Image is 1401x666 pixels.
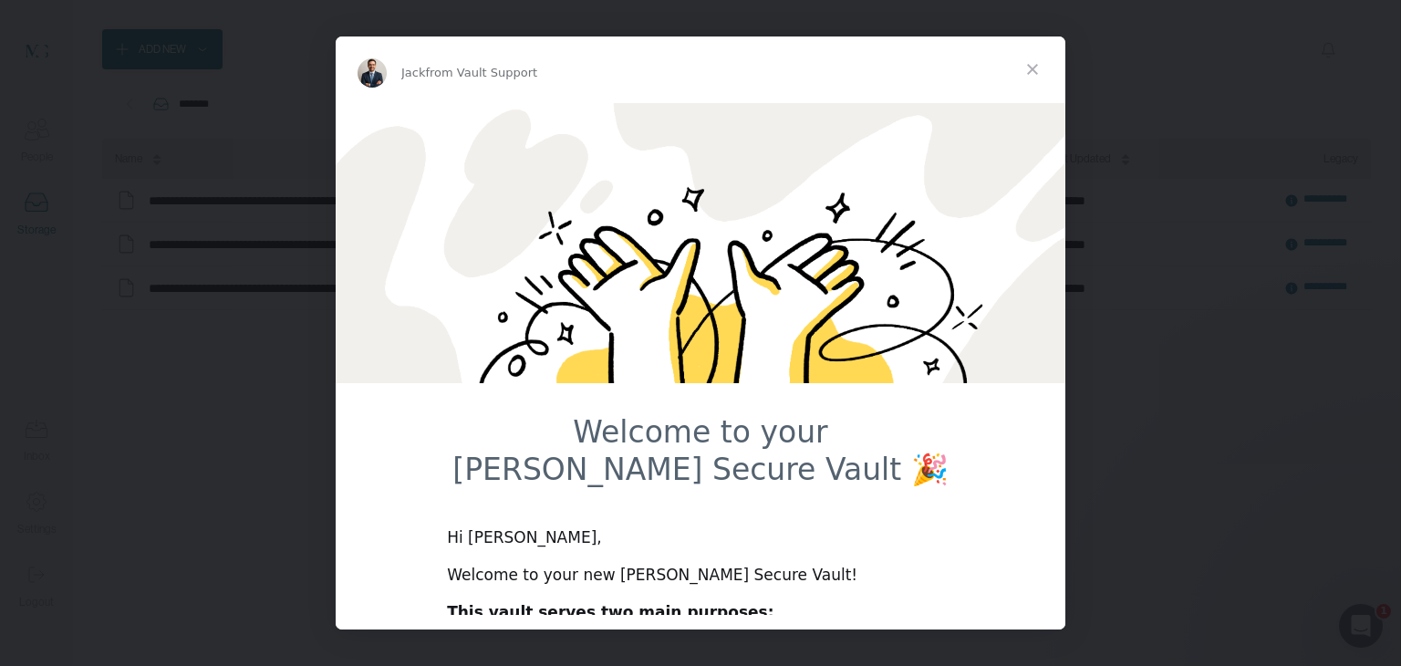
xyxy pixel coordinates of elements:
[1000,36,1065,102] span: Close
[401,66,425,79] span: Jack
[358,58,387,88] img: Profile image for Jack
[425,66,537,79] span: from Vault Support
[447,603,773,621] b: This vault serves two main purposes:
[447,527,954,549] div: Hi [PERSON_NAME],
[447,414,954,500] h1: Welcome to your [PERSON_NAME] Secure Vault 🎉
[447,565,954,587] div: Welcome to your new [PERSON_NAME] Secure Vault!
